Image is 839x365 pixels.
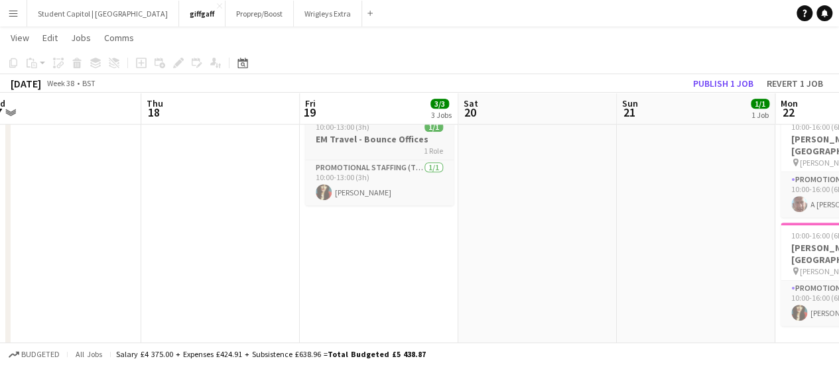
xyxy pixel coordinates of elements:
[27,1,179,26] button: Student Capitol | [GEOGRAPHIC_DATA]
[431,110,452,120] div: 3 Jobs
[779,105,798,120] span: 22
[305,114,454,205] app-job-card: 10:00-13:00 (3h)1/1EM Travel - Bounce Offices1 RolePromotional Staffing (Team Leader)1/110:00-13:...
[305,97,316,109] span: Fri
[761,75,828,92] button: Revert 1 job
[73,349,105,359] span: All jobs
[462,105,478,120] span: 20
[99,29,139,46] a: Comms
[751,110,769,120] div: 1 Job
[11,77,41,90] div: [DATE]
[305,133,454,145] h3: EM Travel - Bounce Offices
[145,105,163,120] span: 18
[66,29,96,46] a: Jobs
[11,32,29,44] span: View
[622,97,638,109] span: Sun
[688,75,759,92] button: Publish 1 job
[751,99,769,109] span: 1/1
[305,160,454,205] app-card-role: Promotional Staffing (Team Leader)1/110:00-13:00 (3h)[PERSON_NAME]
[179,1,226,26] button: giffgaff
[620,105,638,120] span: 21
[104,32,134,44] span: Comms
[7,347,62,362] button: Budgeted
[42,32,58,44] span: Edit
[82,78,96,88] div: BST
[303,105,316,120] span: 19
[116,349,426,359] div: Salary £4 375.00 + Expenses £424.91 + Subsistence £638.96 =
[147,97,163,109] span: Thu
[37,29,63,46] a: Edit
[294,1,362,26] button: Wrigleys Extra
[226,1,294,26] button: Proprep/Boost
[71,32,91,44] span: Jobs
[464,97,478,109] span: Sat
[781,97,798,109] span: Mon
[316,122,369,132] span: 10:00-13:00 (3h)
[424,122,443,132] span: 1/1
[44,78,77,88] span: Week 38
[21,350,60,359] span: Budgeted
[430,99,449,109] span: 3/3
[424,146,443,156] span: 1 Role
[328,349,426,359] span: Total Budgeted £5 438.87
[5,29,34,46] a: View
